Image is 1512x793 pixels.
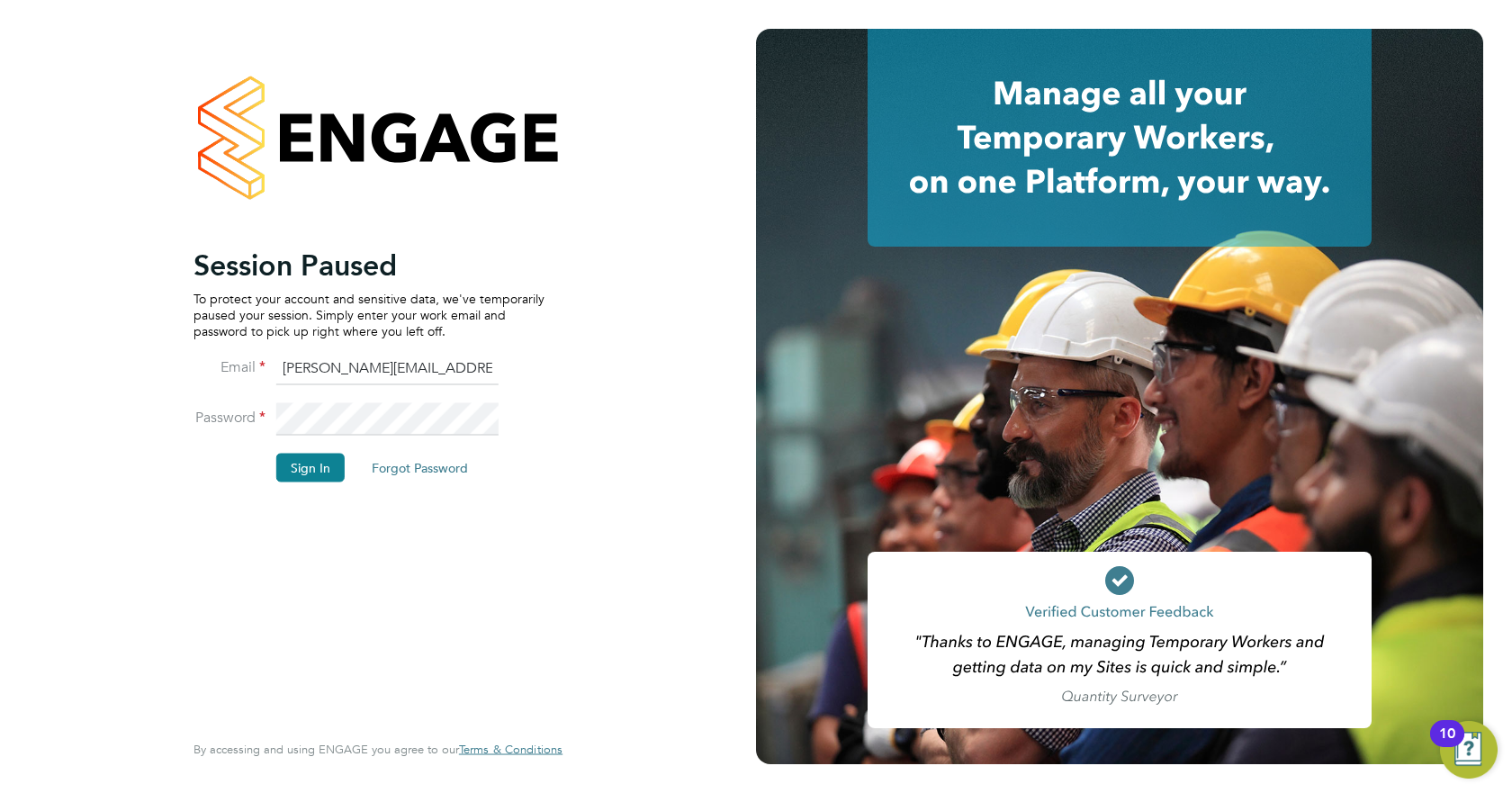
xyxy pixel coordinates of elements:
div: 10 [1439,734,1455,757]
button: Open Resource Center, 10 new notifications [1440,721,1498,779]
h2: Session Paused [193,247,544,283]
button: Sign In [276,453,345,482]
button: Forgot Password [357,453,482,482]
p: To protect your account and sensitive data, we've temporarily paused your session. Simply enter y... [193,290,544,339]
label: Email [193,357,265,376]
label: Password [193,408,265,427]
span: Terms & Conditions [459,742,562,757]
span: By accessing and using ENGAGE you agree to our [193,742,562,757]
a: Terms & Conditions [459,743,562,757]
input: Enter your work email... [276,353,499,385]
